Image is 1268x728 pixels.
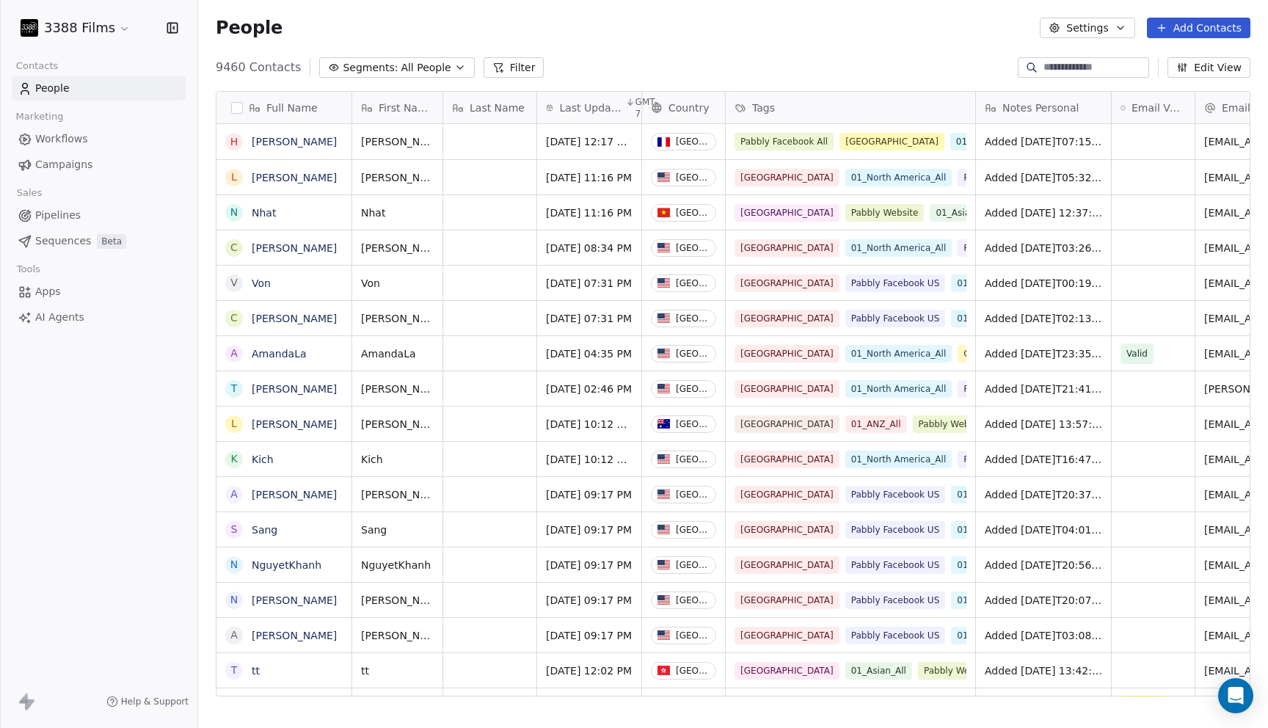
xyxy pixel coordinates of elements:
[361,523,434,537] span: Sang
[252,524,277,536] a: Sang
[546,276,633,291] span: [DATE] 07:31 PM
[546,452,633,467] span: [DATE] 10:12 AM
[985,170,1102,185] span: Added [DATE]T05:32:28+0000 via Pabbly Connect, Location Country: [GEOGRAPHIC_DATA], Facebook Lead...
[12,229,186,253] a: SequencesBeta
[676,630,710,641] div: [GEOGRAPHIC_DATA]
[35,157,92,172] span: Campaigns
[361,417,434,432] span: [PERSON_NAME]
[230,240,238,255] div: C
[1126,346,1148,361] span: Valid
[230,451,237,467] div: K
[735,451,839,468] span: [GEOGRAPHIC_DATA]
[735,345,839,363] span: [GEOGRAPHIC_DATA]
[252,172,337,183] a: [PERSON_NAME]
[1147,18,1250,38] button: Add Contacts
[216,124,352,697] div: grid
[470,101,525,115] span: Last Name
[1222,101,1250,115] span: Email
[12,280,186,304] a: Apps
[726,92,975,123] div: Tags
[546,134,633,149] span: [DATE] 12:17 AM
[546,170,633,185] span: [DATE] 11:16 PM
[252,136,337,148] a: [PERSON_NAME]
[361,311,434,326] span: [PERSON_NAME]
[361,276,434,291] span: Von
[845,345,952,363] span: 01_North America_All
[546,523,633,537] span: [DATE] 09:17 PM
[546,487,633,502] span: [DATE] 09:17 PM
[735,521,839,539] span: [GEOGRAPHIC_DATA]
[918,662,997,680] span: Pabbly Website
[230,592,238,608] div: N
[546,346,633,361] span: [DATE] 04:35 PM
[676,313,710,324] div: [GEOGRAPHIC_DATA]
[106,696,189,707] a: Help & Support
[230,487,238,502] div: A
[845,627,946,644] span: Pabbly Facebook US
[216,92,351,123] div: Full Name
[443,92,536,123] div: Last Name
[10,258,46,280] span: Tools
[958,451,1058,468] span: Pabbly Facebook US
[1112,92,1195,123] div: Email Verification Status
[676,489,710,500] div: [GEOGRAPHIC_DATA]
[985,382,1102,396] span: Added [DATE]T21:41:11+0000 via Pabbly Connect, Location Country: [GEOGRAPHIC_DATA], Facebook Lead...
[252,594,337,606] a: [PERSON_NAME]
[44,18,115,37] span: 3388 Films
[676,525,710,535] div: [GEOGRAPHIC_DATA]
[735,415,839,433] span: [GEOGRAPHIC_DATA]
[985,276,1102,291] span: Added [DATE]T00:19:15+0000 via Pabbly Connect, Location Country: [GEOGRAPHIC_DATA], Facebook Lead...
[735,274,839,292] span: [GEOGRAPHIC_DATA]
[735,310,839,327] span: [GEOGRAPHIC_DATA]
[845,556,946,574] span: Pabbly Facebook US
[361,346,434,361] span: AmandaLa
[352,92,442,123] div: First Name
[951,486,1058,503] span: 01_North America_All
[951,310,1058,327] span: 01_North America_All
[379,101,434,115] span: First Name
[546,205,633,220] span: [DATE] 11:16 PM
[752,101,775,115] span: Tags
[252,454,274,465] a: Kich
[252,559,321,571] a: NguyetKhanh
[735,380,839,398] span: [GEOGRAPHIC_DATA]
[985,487,1102,502] span: Added [DATE]T20:37:23+0000 via Pabbly Connect, Location Country: [GEOGRAPHIC_DATA], Facebook Lead...
[546,382,633,396] span: [DATE] 02:46 PM
[676,349,710,359] div: [GEOGRAPHIC_DATA]
[845,310,946,327] span: Pabbly Facebook US
[252,418,337,430] a: [PERSON_NAME]
[735,591,839,609] span: [GEOGRAPHIC_DATA]
[361,134,434,149] span: [PERSON_NAME]
[958,345,1074,363] span: Google Contacts Import
[958,380,1058,398] span: Pabbly Facebook US
[12,305,186,330] a: AI Agents
[951,274,1058,292] span: 01_North America_All
[21,19,38,37] img: 3388Films_Logo_White.jpg
[266,101,318,115] span: Full Name
[230,627,238,643] div: A
[35,208,81,223] span: Pipelines
[845,380,952,398] span: 01_North America_All
[559,101,622,115] span: Last Updated Date
[845,451,952,468] span: 01_North America_All
[735,662,839,680] span: [GEOGRAPHIC_DATA]
[845,415,907,433] span: 01_ANZ_All
[361,452,434,467] span: Kich
[985,205,1102,220] span: Added [DATE] 12:37:10 via Pabbly Connect, Location Country: [GEOGRAPHIC_DATA], 3388 Films Subscri...
[845,204,925,222] span: Pabbly Website
[252,277,271,289] a: Von
[230,346,238,361] div: A
[12,203,186,227] a: Pipelines
[252,313,337,324] a: [PERSON_NAME]
[845,486,946,503] span: Pabbly Facebook US
[735,239,839,257] span: [GEOGRAPHIC_DATA]
[546,417,633,432] span: [DATE] 10:12 AM
[951,591,1058,609] span: 01_North America_All
[231,170,237,185] div: L
[361,241,434,255] span: [PERSON_NAME]
[546,593,633,608] span: [DATE] 09:17 PM
[1218,678,1253,713] div: Open Intercom Messenger
[361,170,434,185] span: [PERSON_NAME]
[676,136,710,147] div: [GEOGRAPHIC_DATA]
[252,630,337,641] a: [PERSON_NAME]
